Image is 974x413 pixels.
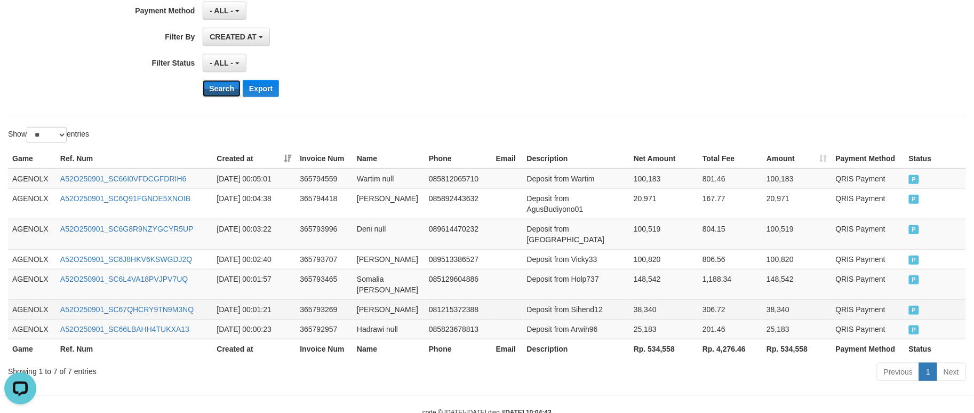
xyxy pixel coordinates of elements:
th: Rp. 534,558 [629,339,698,359]
td: 25,183 [762,319,831,339]
th: Phone [425,339,492,359]
td: 306.72 [698,299,762,319]
td: AGENOLX [8,219,56,249]
th: Phone [425,149,492,169]
th: Email [492,339,523,359]
th: Name [353,339,425,359]
th: Description [523,149,629,169]
td: 804.15 [698,219,762,249]
td: 100,820 [762,249,831,269]
span: PAID [909,256,920,265]
th: Game [8,339,56,359]
td: Deposit from Wartim [523,169,629,189]
td: [PERSON_NAME] [353,299,425,319]
th: Rp. 4,276.46 [698,339,762,359]
td: QRIS Payment [832,169,905,189]
td: 1,188.34 [698,269,762,299]
th: Status [905,339,966,359]
td: 25,183 [629,319,698,339]
span: PAID [909,225,920,234]
span: PAID [909,195,920,204]
td: Wartim null [353,169,425,189]
td: Deni null [353,219,425,249]
td: QRIS Payment [832,269,905,299]
td: [DATE] 00:02:40 [212,249,296,269]
td: 365793269 [296,299,353,319]
td: AGENOLX [8,299,56,319]
td: 089614470232 [425,219,492,249]
td: [DATE] 00:04:38 [212,188,296,219]
td: 806.56 [698,249,762,269]
th: Invoice Num [296,339,353,359]
td: [DATE] 00:03:22 [212,219,296,249]
td: QRIS Payment [832,319,905,339]
td: 081215372388 [425,299,492,319]
th: Description [523,339,629,359]
td: 148,542 [762,269,831,299]
td: 365793465 [296,269,353,299]
td: 085129604886 [425,269,492,299]
th: Total Fee [698,149,762,169]
td: 167.77 [698,188,762,219]
td: Deposit from Vicky33 [523,249,629,269]
td: QRIS Payment [832,299,905,319]
th: Invoice Num [296,149,353,169]
td: Deposit from [GEOGRAPHIC_DATA] [523,219,629,249]
span: - ALL - [210,6,233,15]
td: 201.46 [698,319,762,339]
td: [PERSON_NAME] [353,249,425,269]
span: PAID [909,306,920,315]
th: Ref. Num [56,339,213,359]
a: A52O250901_SC67QHCRY9TN9M3NQ [60,305,194,314]
span: PAID [909,175,920,184]
button: CREATED AT [203,28,270,46]
td: AGENOLX [8,188,56,219]
td: 365794418 [296,188,353,219]
a: A52O250901_SC66LBAHH4TUKXA13 [60,325,189,333]
td: 100,183 [762,169,831,189]
th: Rp. 534,558 [762,339,831,359]
td: 20,971 [762,188,831,219]
a: A52O250901_SC6G8R9NZYGCYR5UP [60,225,194,233]
td: [DATE] 00:05:01 [212,169,296,189]
td: 801.46 [698,169,762,189]
td: 085812065710 [425,169,492,189]
td: 148,542 [629,269,698,299]
th: Created at: activate to sort column ascending [212,149,296,169]
td: [DATE] 00:01:57 [212,269,296,299]
td: 100,519 [629,219,698,249]
td: QRIS Payment [832,249,905,269]
td: 365792957 [296,319,353,339]
td: Deposit from Holp737 [523,269,629,299]
td: QRIS Payment [832,188,905,219]
select: Showentries [27,127,67,143]
a: 1 [919,363,937,381]
td: 089513386527 [425,249,492,269]
span: PAID [909,325,920,335]
a: Next [937,363,966,381]
td: AGENOLX [8,269,56,299]
td: [DATE] 00:00:23 [212,319,296,339]
th: Name [353,149,425,169]
td: Deposit from Sihend12 [523,299,629,319]
td: AGENOLX [8,319,56,339]
th: Game [8,149,56,169]
td: 365793707 [296,249,353,269]
a: A52O250901_SC66I0VFDCGFDRIH6 [60,174,187,183]
td: QRIS Payment [832,219,905,249]
td: AGENOLX [8,169,56,189]
label: Show entries [8,127,89,143]
button: - ALL - [203,2,246,20]
a: A52O250901_SC6J8HKV6KSWGDJ2Q [60,255,192,264]
a: A52O250901_SC6L4VA18PVJPV7UQ [60,275,188,283]
td: Deposit from AgusBudiyono01 [523,188,629,219]
button: - ALL - [203,54,246,72]
th: Created at [212,339,296,359]
td: Deposit from Arwih96 [523,319,629,339]
td: 085892443632 [425,188,492,219]
td: 20,971 [629,188,698,219]
th: Amount: activate to sort column ascending [762,149,831,169]
th: Email [492,149,523,169]
span: - ALL - [210,59,233,67]
td: 100,183 [629,169,698,189]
